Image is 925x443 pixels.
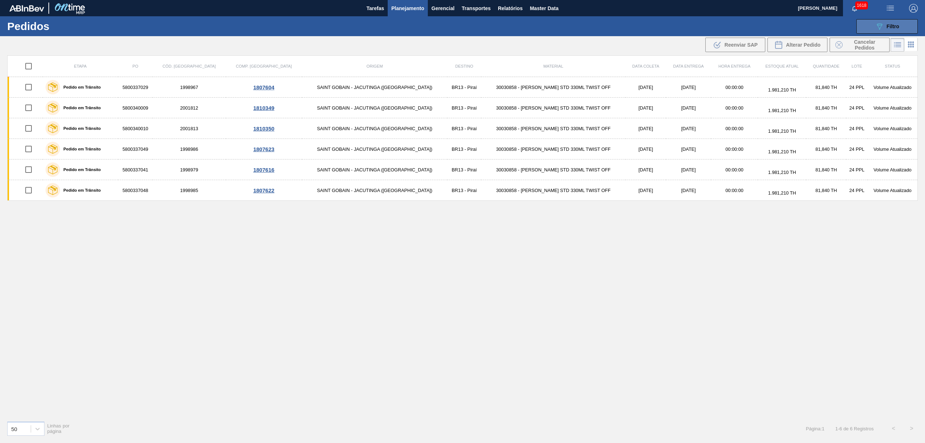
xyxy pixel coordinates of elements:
[302,98,447,118] td: SAINT GOBAIN - JACUTINGA ([GEOGRAPHIC_DATA])
[60,126,101,131] label: Pedido em Trânsito
[666,159,711,180] td: [DATE]
[711,118,758,139] td: 00:00:00
[447,159,481,180] td: BR13 - Piraí
[530,4,558,13] span: Master Data
[8,139,918,159] a: Pedido em Trânsito58003370491998986SAINT GOBAIN - JACUTINGA ([GEOGRAPHIC_DATA])BR13 - Piraí300308...
[711,159,758,180] td: 00:00:00
[8,159,918,180] a: Pedido em Trânsito58003370411998979SAINT GOBAIN - JACUTINGA ([GEOGRAPHIC_DATA])BR13 - Piraí300308...
[8,118,918,139] a: Pedido em Trânsito58003400102001813SAINT GOBAIN - JACUTINGA ([GEOGRAPHIC_DATA])BR13 - Piraí300308...
[786,42,821,48] span: Alterar Pedido
[625,118,666,139] td: [DATE]
[868,118,917,139] td: Volume Atualizado
[711,180,758,201] td: 00:00:00
[152,159,225,180] td: 1998979
[7,22,120,30] h1: Pedidos
[806,426,824,431] span: Página : 1
[366,64,383,68] span: Origem
[625,139,666,159] td: [DATE]
[625,180,666,201] td: [DATE]
[227,105,301,111] div: 1810349
[830,38,890,52] div: Cancelar Pedidos em Massa
[868,159,917,180] td: Volume Atualizado
[8,180,918,201] a: Pedido em Trânsito58003370481998985SAINT GOBAIN - JACUTINGA ([GEOGRAPHIC_DATA])BR13 - Piraí300308...
[904,38,918,52] div: Visão em Cards
[846,159,868,180] td: 24 PPL
[855,1,868,9] span: 1618
[481,180,625,201] td: 30030858 - [PERSON_NAME] STD 330ML TWIST OFF
[227,125,301,132] div: 1810350
[711,77,758,98] td: 00:00:00
[118,77,152,98] td: 5800337029
[711,139,758,159] td: 00:00:00
[846,139,868,159] td: 24 PPL
[852,64,862,68] span: Lote
[60,147,101,151] label: Pedido em Trânsito
[806,118,846,139] td: 81,840 TH
[163,64,216,68] span: Cód. [GEOGRAPHIC_DATA]
[806,159,846,180] td: 81,840 TH
[830,38,890,52] button: Cancelar Pedidos
[236,64,292,68] span: Comp. [GEOGRAPHIC_DATA]
[856,19,918,34] button: Filtro
[227,146,301,152] div: 1807623
[625,98,666,118] td: [DATE]
[846,39,884,51] span: Cancelar Pedidos
[47,423,70,434] span: Linhas por página
[724,42,758,48] span: Reenviar SAP
[767,38,827,52] div: Alterar Pedido
[60,167,101,172] label: Pedido em Trânsito
[625,77,666,98] td: [DATE]
[152,118,225,139] td: 2001813
[666,77,711,98] td: [DATE]
[887,24,899,29] span: Filtro
[447,180,481,201] td: BR13 - Piraí
[885,419,903,438] button: <
[391,4,424,13] span: Planejamento
[673,64,704,68] span: Data entrega
[806,77,846,98] td: 81,840 TH
[447,77,481,98] td: BR13 - Piraí
[666,118,711,139] td: [DATE]
[625,159,666,180] td: [DATE]
[806,98,846,118] td: 81,840 TH
[846,77,868,98] td: 24 PPL
[768,108,796,113] span: 1.981,210 TH
[886,4,895,13] img: userActions
[711,98,758,118] td: 00:00:00
[868,77,917,98] td: Volume Atualizado
[891,38,904,52] div: Visão em Lista
[765,64,799,68] span: Estoque atual
[60,188,101,192] label: Pedido em Trânsito
[666,180,711,201] td: [DATE]
[666,98,711,118] td: [DATE]
[632,64,659,68] span: Data coleta
[705,38,765,52] div: Reenviar SAP
[846,98,868,118] td: 24 PPL
[498,4,522,13] span: Relatórios
[227,187,301,193] div: 1807622
[447,118,481,139] td: BR13 - Piraí
[868,180,917,201] td: Volume Atualizado
[843,3,866,13] button: Notificações
[302,77,447,98] td: SAINT GOBAIN - JACUTINGA ([GEOGRAPHIC_DATA])
[768,190,796,196] span: 1.981,210 TH
[118,180,152,201] td: 5800337048
[846,180,868,201] td: 24 PPL
[60,85,101,89] label: Pedido em Trânsito
[118,118,152,139] td: 5800340010
[768,87,796,93] span: 1.981,210 TH
[768,128,796,134] span: 1.981,210 TH
[74,64,87,68] span: Etapa
[118,98,152,118] td: 5800340009
[909,4,918,13] img: Logout
[8,77,918,98] a: Pedido em Trânsito58003370291998967SAINT GOBAIN - JACUTINGA ([GEOGRAPHIC_DATA])BR13 - Piraí300308...
[152,77,225,98] td: 1998967
[366,4,384,13] span: Tarefas
[885,64,900,68] span: Status
[152,180,225,201] td: 1998985
[768,149,796,154] span: 1.981,210 TH
[481,118,625,139] td: 30030858 - [PERSON_NAME] STD 330ML TWIST OFF
[227,84,301,90] div: 1807604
